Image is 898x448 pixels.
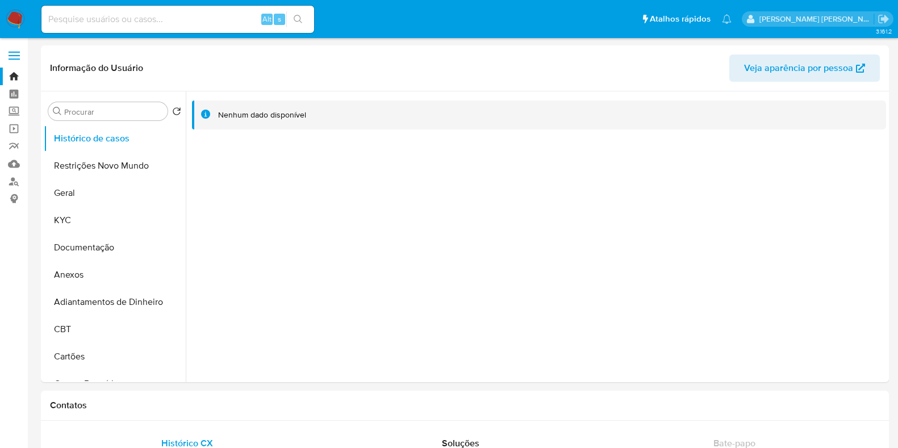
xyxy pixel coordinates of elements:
[44,343,186,370] button: Cartões
[44,234,186,261] button: Documentação
[878,13,889,25] a: Sair
[44,179,186,207] button: Geral
[44,207,186,234] button: KYC
[262,14,272,24] span: Alt
[44,316,186,343] button: CBT
[44,288,186,316] button: Adiantamentos de Dinheiro
[722,14,732,24] a: Notificações
[744,55,853,82] span: Veja aparência por pessoa
[50,62,143,74] h1: Informação do Usuário
[759,14,874,24] p: danilo.toledo@mercadolivre.com
[650,13,711,25] span: Atalhos rápidos
[286,11,310,27] button: search-icon
[44,370,186,397] button: Contas Bancárias
[53,107,62,116] button: Procurar
[278,14,281,24] span: s
[44,261,186,288] button: Anexos
[172,107,181,119] button: Retornar ao pedido padrão
[41,12,314,27] input: Pesquise usuários ou casos...
[50,400,880,411] h1: Contatos
[64,107,163,117] input: Procurar
[44,125,186,152] button: Histórico de casos
[44,152,186,179] button: Restrições Novo Mundo
[729,55,880,82] button: Veja aparência por pessoa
